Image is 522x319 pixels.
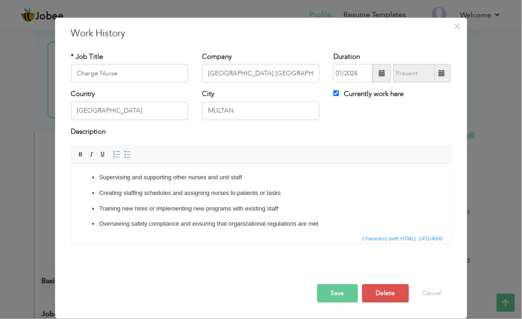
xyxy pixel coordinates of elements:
label: City [202,90,214,99]
a: Italic [87,150,97,160]
input: From [333,64,373,83]
div: Statistics [361,235,446,243]
label: Country [71,90,95,99]
iframe: Rich Text Editor, workEditor [72,164,451,233]
span: × [454,18,461,34]
a: Insert/Remove Bulleted List [123,150,133,160]
label: Description [71,127,106,137]
span: Characters (with HTML): 1431/4000 [361,235,445,243]
label: Currently work here [333,90,404,99]
input: Currently work here [333,91,339,97]
h3: Work History [71,27,451,40]
button: Close [450,19,465,34]
label: * Job Title [71,52,103,62]
label: Company [202,52,232,62]
a: Insert/Remove Numbered List [112,150,122,160]
button: Delete [362,285,409,303]
a: Underline [98,150,108,160]
button: Save [317,285,358,303]
a: Bold [76,150,86,160]
label: Duration [333,52,360,62]
input: Present [393,64,435,83]
button: Cancel [413,285,451,303]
